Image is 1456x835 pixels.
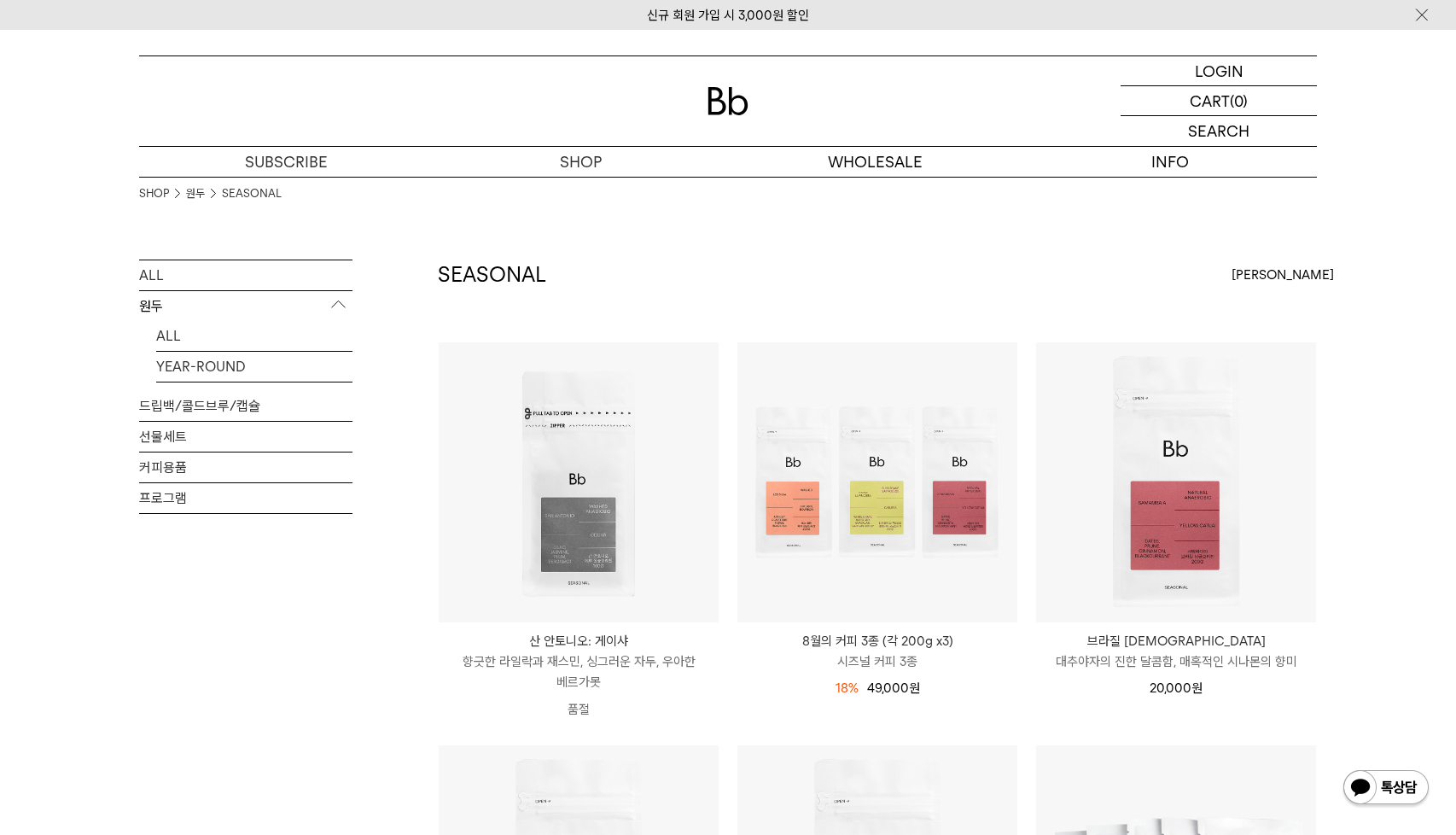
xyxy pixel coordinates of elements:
[439,692,719,727] p: 품절
[139,391,352,421] a: 드립백/콜드브루/캡슐
[1232,265,1334,285] span: [PERSON_NAME]
[737,631,1017,672] a: 8월의 커피 3종 (각 200g x3) 시즈널 커피 3종
[139,147,434,177] a: SUBSCRIBE
[737,631,1017,651] p: 8월의 커피 3종 (각 200g x3)
[156,382,352,412] a: SEASONAL
[139,453,352,482] a: 커피용품
[439,631,719,651] p: 산 안토니오: 게이샤
[647,8,809,23] a: 신규 회원 가입 시 3,000원 할인
[1190,86,1230,115] p: CART
[434,147,728,177] a: SHOP
[139,185,169,202] a: SHOP
[1342,768,1430,809] img: 카카오톡 채널 1:1 채팅 버튼
[708,87,748,115] img: 로고
[438,260,546,289] h2: SEASONAL
[737,342,1017,622] img: 8월의 커피 3종 (각 200g x3)
[1121,86,1317,116] a: CART (0)
[156,352,352,382] a: YEAR-ROUND
[728,147,1022,177] p: WHOLESALE
[867,680,920,696] span: 49,000
[1195,56,1243,85] p: LOGIN
[222,185,282,202] a: SEASONAL
[1036,631,1316,672] a: 브라질 [DEMOGRAPHIC_DATA] 대추야자의 진한 달콤함, 매혹적인 시나몬의 향미
[1036,631,1316,651] p: 브라질 [DEMOGRAPHIC_DATA]
[439,631,719,692] a: 산 안토니오: 게이샤 향긋한 라일락과 재스민, 싱그러운 자두, 우아한 베르가못
[1191,680,1203,696] span: 원
[1188,116,1249,146] p: SEARCH
[1022,147,1317,177] p: INFO
[186,185,205,202] a: 원두
[139,483,352,513] a: 프로그램
[156,321,352,351] a: ALL
[1036,651,1316,672] p: 대추야자의 진한 달콤함, 매혹적인 시나몬의 향미
[909,680,920,696] span: 원
[1036,342,1316,622] img: 브라질 사맘바이아
[139,291,352,322] p: 원두
[139,422,352,452] a: 선물세트
[836,678,859,698] div: 18%
[1150,680,1203,696] span: 20,000
[1121,56,1317,86] a: LOGIN
[439,651,719,692] p: 향긋한 라일락과 재스민, 싱그러운 자두, 우아한 베르가못
[439,342,719,622] img: 산 안토니오: 게이샤
[139,260,352,290] a: ALL
[1230,86,1248,115] p: (0)
[737,651,1017,672] p: 시즈널 커피 3종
